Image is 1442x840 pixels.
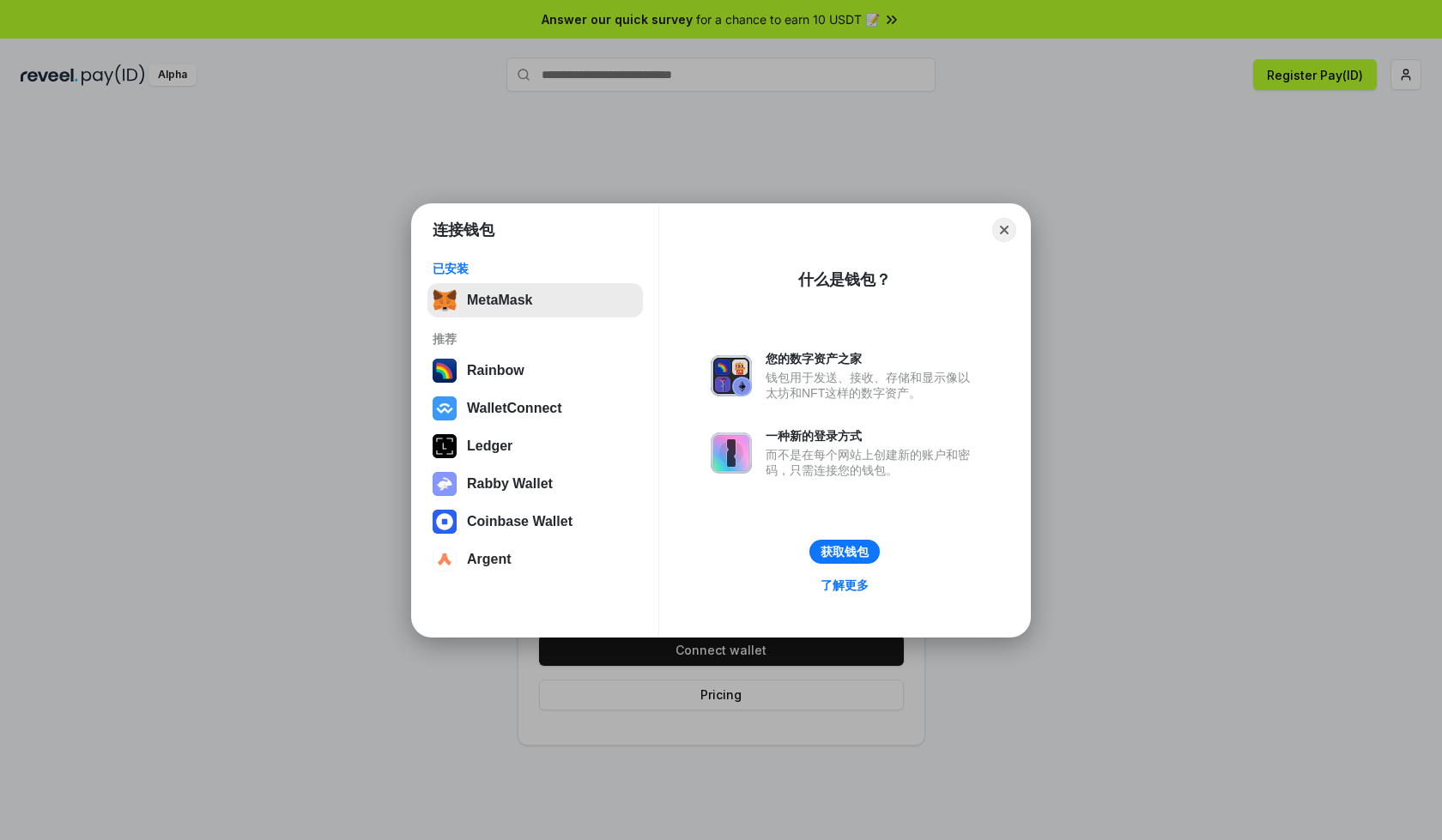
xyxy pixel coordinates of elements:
[427,542,643,577] button: Argent
[427,429,643,463] button: Ledger
[467,438,512,454] div: Ledger
[433,510,457,534] img: svg+xml,%3Csvg%20width%3D%2228%22%20height%3D%2228%22%20viewBox%3D%220%200%2028%2028%22%20fill%3D...
[766,428,978,444] div: 一种新的登录方式
[798,269,891,290] div: 什么是钱包？
[711,432,752,474] img: svg+xml,%3Csvg%20xmlns%3D%22http%3A%2F%2Fwww.w3.org%2F2000%2Fsvg%22%20fill%3D%22none%22%20viewBox...
[433,220,494,240] h1: 连接钱包
[433,359,457,383] img: svg+xml,%3Csvg%20width%3D%22120%22%20height%3D%22120%22%20viewBox%3D%220%200%20120%20120%22%20fil...
[433,331,638,347] div: 推荐
[821,544,869,559] div: 获取钱包
[433,547,457,571] img: svg+xml,%3Csvg%20width%3D%2228%22%20height%3D%2228%22%20viewBox%3D%220%200%2028%2028%22%20fill%3D...
[711,355,752,396] img: svg+xml,%3Csvg%20xmlns%3D%22http%3A%2F%2Fwww.w3.org%2F2000%2Fsvg%22%20fill%3D%22none%22%20viewBox...
[821,577,869,593] div: 了解更多
[766,351,978,366] div: 您的数字资产之家
[766,447,978,478] div: 而不是在每个网站上创建新的账户和密码，只需连接您的钱包。
[427,283,643,317] button: MetaMask
[467,476,553,492] div: Rabby Wallet
[433,261,638,276] div: 已安装
[467,401,562,416] div: WalletConnect
[810,574,879,596] a: 了解更多
[467,552,512,567] div: Argent
[427,467,643,501] button: Rabby Wallet
[427,354,643,388] button: Rainbow
[809,540,880,564] button: 获取钱包
[427,391,643,426] button: WalletConnect
[467,363,524,378] div: Rainbow
[467,293,532,308] div: MetaMask
[427,505,643,539] button: Coinbase Wallet
[992,218,1016,242] button: Close
[433,472,457,496] img: svg+xml,%3Csvg%20xmlns%3D%22http%3A%2F%2Fwww.w3.org%2F2000%2Fsvg%22%20fill%3D%22none%22%20viewBox...
[766,370,978,401] div: 钱包用于发送、接收、存储和显示像以太坊和NFT这样的数字资产。
[467,514,573,529] div: Coinbase Wallet
[433,288,457,312] img: svg+xml,%3Csvg%20fill%3D%22none%22%20height%3D%2233%22%20viewBox%3D%220%200%2035%2033%22%20width%...
[433,396,457,420] img: svg+xml,%3Csvg%20width%3D%2228%22%20height%3D%2228%22%20viewBox%3D%220%200%2028%2028%22%20fill%3D...
[433,434,457,458] img: svg+xml,%3Csvg%20xmlns%3D%22http%3A%2F%2Fwww.w3.org%2F2000%2Fsvg%22%20width%3D%2228%22%20height%3...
